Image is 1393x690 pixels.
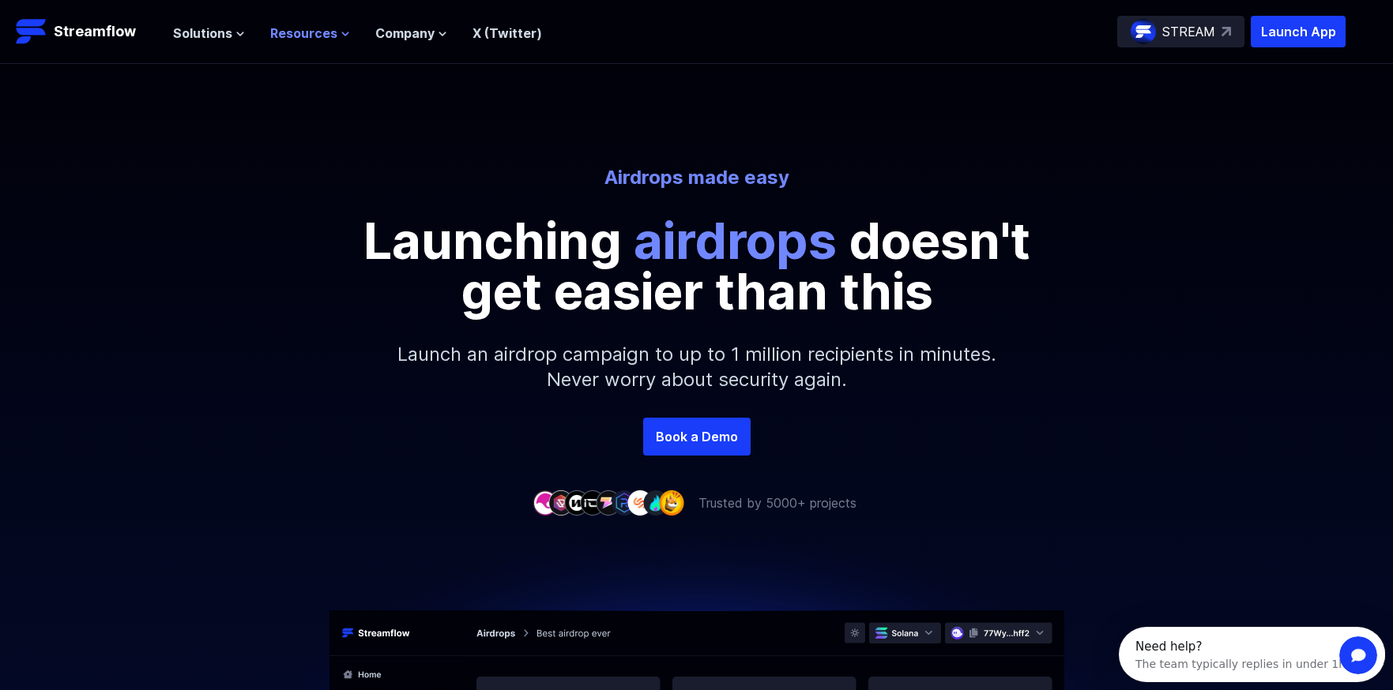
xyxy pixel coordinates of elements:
button: Company [375,24,447,43]
img: company-1 [533,490,558,515]
img: company-9 [659,490,684,515]
a: STREAM [1117,16,1244,47]
p: Launch an airdrop campaign to up to 1 million recipients in minutes. Never worry about security a... [357,317,1037,418]
div: Need help? [17,13,227,26]
span: Solutions [173,24,232,43]
button: Solutions [173,24,245,43]
iframe: Intercom live chat [1339,636,1377,674]
img: company-6 [612,490,637,515]
img: company-7 [627,490,653,515]
p: Streamflow [54,21,136,43]
a: Book a Demo [643,418,751,456]
p: Launching doesn't get easier than this [341,216,1052,317]
img: company-3 [564,490,589,515]
div: Open Intercom Messenger [6,6,273,50]
img: company-4 [580,490,605,515]
p: Trusted by 5000+ projects [698,493,857,512]
img: company-8 [643,490,668,515]
img: company-5 [596,490,621,515]
span: airdrops [634,210,837,271]
p: Airdrops made easy [259,165,1135,190]
div: The team typically replies in under 1h [17,26,227,43]
span: Company [375,24,435,43]
img: company-2 [548,490,574,515]
iframe: Intercom live chat discovery launcher [1119,627,1385,682]
a: X (Twitter) [472,25,542,41]
img: Streamflow Logo [16,16,47,47]
p: STREAM [1162,22,1215,41]
a: Streamflow [16,16,157,47]
button: Launch App [1251,16,1346,47]
span: Resources [270,24,337,43]
img: streamflow-logo-circle.png [1131,19,1156,44]
img: top-right-arrow.svg [1222,27,1231,36]
button: Resources [270,24,350,43]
